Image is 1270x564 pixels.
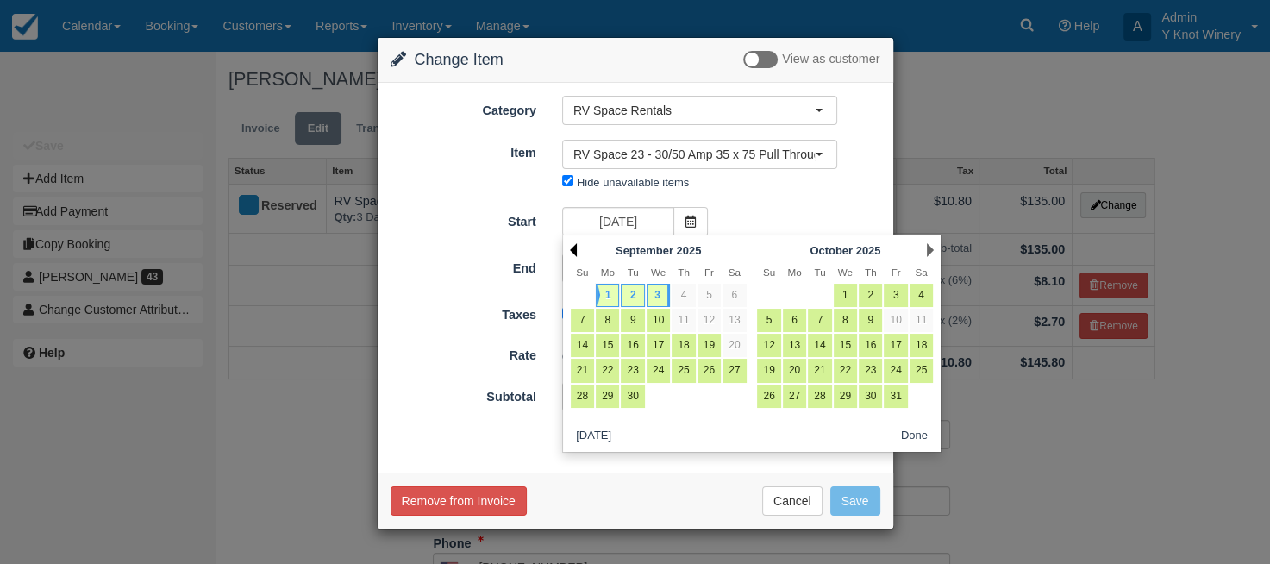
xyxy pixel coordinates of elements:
[378,341,549,365] label: Rate
[729,266,741,278] span: Saturday
[596,385,619,408] a: 29
[884,309,907,332] a: 10
[910,334,933,357] a: 18
[672,359,695,382] a: 25
[596,284,619,307] a: 1
[856,244,881,257] span: 2025
[698,309,721,332] a: 12
[616,244,673,257] span: September
[910,284,933,307] a: 4
[910,309,933,332] a: 11
[562,96,837,125] button: RV Space Rentals
[621,385,644,408] a: 30
[378,300,549,324] label: Taxes
[834,334,857,357] a: 15
[763,266,775,278] span: Sunday
[378,138,549,162] label: Item
[651,266,666,278] span: Wednesday
[783,334,806,357] a: 13
[569,426,617,448] button: [DATE]
[808,359,831,382] a: 21
[577,176,689,189] label: Hide unavailable items
[378,254,549,278] label: End
[571,334,594,357] a: 14
[808,385,831,408] a: 28
[571,309,594,332] a: 7
[596,334,619,357] a: 15
[757,359,780,382] a: 19
[576,266,588,278] span: Sunday
[808,334,831,357] a: 14
[647,334,670,357] a: 17
[884,334,907,357] a: 17
[601,266,615,278] span: Monday
[415,51,504,68] span: Change Item
[647,284,670,307] a: 3
[927,243,934,257] a: Next
[378,96,549,120] label: Category
[573,102,815,119] span: RV Space Rentals
[621,284,644,307] a: 2
[757,385,780,408] a: 26
[628,266,639,278] span: Tuesday
[783,309,806,332] a: 6
[596,309,619,332] a: 8
[910,359,933,382] a: 25
[834,309,857,332] a: 8
[757,334,780,357] a: 12
[723,334,746,357] a: 20
[834,359,857,382] a: 22
[570,243,577,257] a: Prev
[723,359,746,382] a: 27
[378,382,549,406] label: Subtotal
[859,385,882,408] a: 30
[859,334,882,357] a: 16
[838,266,853,278] span: Wednesday
[782,53,879,66] span: View as customer
[562,140,837,169] button: RV Space 23 - 30/50 Amp 35 x 75 Pull Through
[621,309,644,332] a: 9
[647,309,670,332] a: 10
[834,385,857,408] a: 29
[549,342,893,371] div: 3 Days @ $45.00
[672,334,695,357] a: 18
[757,309,780,332] a: 5
[830,486,880,516] button: Save
[859,309,882,332] a: 9
[884,385,907,408] a: 31
[391,486,527,516] button: Remove from Invoice
[810,244,853,257] span: October
[723,309,746,332] a: 13
[596,359,619,382] a: 22
[698,359,721,382] a: 26
[892,266,901,278] span: Friday
[915,266,927,278] span: Saturday
[678,266,690,278] span: Thursday
[672,309,695,332] a: 11
[884,359,907,382] a: 24
[814,266,825,278] span: Tuesday
[571,385,594,408] a: 28
[676,244,701,257] span: 2025
[621,359,644,382] a: 23
[698,284,721,307] a: 5
[859,359,882,382] a: 23
[783,385,806,408] a: 27
[647,359,670,382] a: 24
[672,284,695,307] a: 4
[859,284,882,307] a: 2
[621,334,644,357] a: 16
[573,146,815,163] span: RV Space 23 - 30/50 Amp 35 x 75 Pull Through
[834,284,857,307] a: 1
[894,426,935,448] button: Done
[783,359,806,382] a: 20
[378,207,549,231] label: Start
[698,334,721,357] a: 19
[884,284,907,307] a: 3
[808,309,831,332] a: 7
[787,266,801,278] span: Monday
[704,266,714,278] span: Friday
[865,266,877,278] span: Thursday
[723,284,746,307] a: 6
[571,359,594,382] a: 21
